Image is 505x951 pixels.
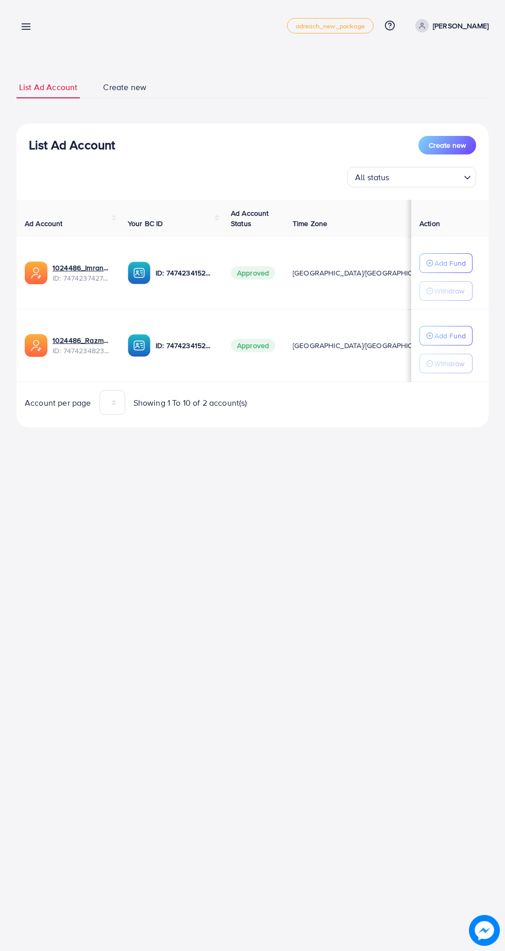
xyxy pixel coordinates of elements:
[429,140,466,150] span: Create new
[156,267,214,279] p: ID: 7474234152863678481
[53,335,111,345] a: 1024486_Razman_1740230915595
[128,334,150,357] img: ic-ba-acc.ded83a64.svg
[411,19,489,32] a: [PERSON_NAME]
[433,20,489,32] p: [PERSON_NAME]
[103,81,146,93] span: Create new
[53,263,111,273] a: 1024486_Imran_1740231528988
[25,397,91,409] span: Account per page
[156,339,214,352] p: ID: 7474234152863678481
[231,208,269,229] span: Ad Account Status
[347,167,476,187] div: Search for option
[293,268,436,278] span: [GEOGRAPHIC_DATA]/[GEOGRAPHIC_DATA]
[231,339,275,352] span: Approved
[296,23,365,29] span: adreach_new_package
[53,335,111,356] div: <span class='underline'>1024486_Razman_1740230915595</span></br>7474234823184416769
[419,218,440,229] span: Action
[434,285,464,297] p: Withdraw
[287,18,374,33] a: adreach_new_package
[434,330,466,342] p: Add Fund
[25,218,63,229] span: Ad Account
[29,137,115,152] h3: List Ad Account
[419,253,473,273] button: Add Fund
[25,334,47,357] img: ic-ads-acc.e4c84228.svg
[133,397,247,409] span: Showing 1 To 10 of 2 account(s)
[419,326,473,345] button: Add Fund
[231,266,275,280] span: Approved
[293,340,436,351] span: [GEOGRAPHIC_DATA]/[GEOGRAPHIC_DATA]
[128,218,163,229] span: Your BC ID
[53,263,111,284] div: <span class='underline'>1024486_Imran_1740231528988</span></br>7474237427478233089
[293,218,327,229] span: Time Zone
[53,273,111,283] span: ID: 7474237427478233089
[419,354,473,373] button: Withdraw
[434,257,466,269] p: Add Fund
[19,81,77,93] span: List Ad Account
[25,262,47,284] img: ic-ads-acc.e4c84228.svg
[53,345,111,356] span: ID: 7474234823184416769
[393,168,460,185] input: Search for option
[353,170,392,185] span: All status
[469,915,500,946] img: image
[419,281,473,301] button: Withdraw
[418,136,476,154] button: Create new
[128,262,150,284] img: ic-ba-acc.ded83a64.svg
[434,357,464,370] p: Withdraw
